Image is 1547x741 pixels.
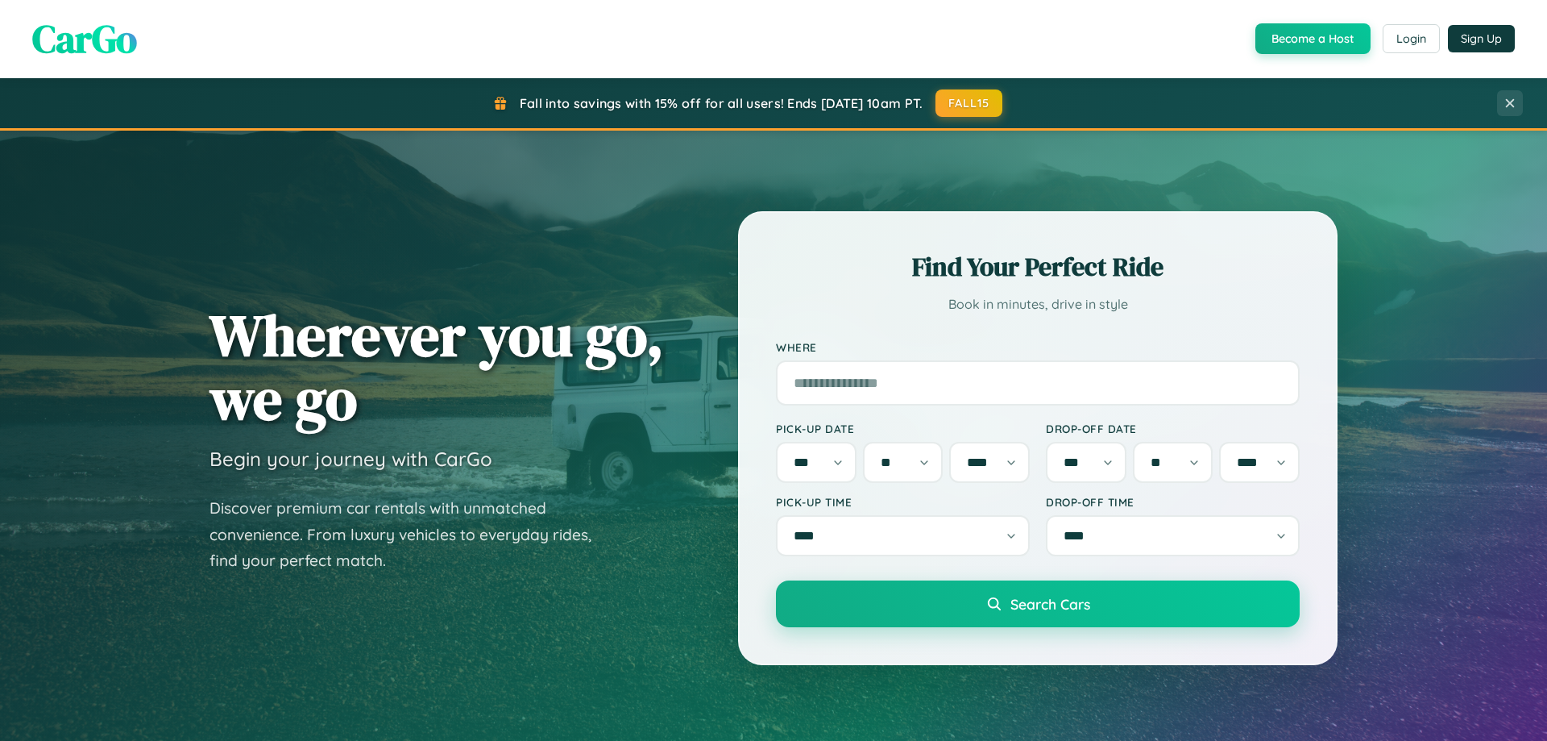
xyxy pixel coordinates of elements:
button: Sign Up [1448,25,1515,52]
button: Become a Host [1255,23,1371,54]
label: Where [776,340,1300,354]
label: Drop-off Date [1046,422,1300,435]
button: Search Cars [776,581,1300,627]
label: Pick-up Date [776,422,1030,435]
button: FALL15 [935,90,1003,117]
span: Search Cars [1010,595,1090,613]
label: Pick-up Time [776,495,1030,509]
p: Book in minutes, drive in style [776,293,1300,316]
h3: Begin your journey with CarGo [209,447,492,471]
button: Login [1383,24,1440,53]
span: Fall into savings with 15% off for all users! Ends [DATE] 10am PT. [520,95,923,111]
h2: Find Your Perfect Ride [776,249,1300,285]
span: CarGo [32,12,137,65]
p: Discover premium car rentals with unmatched convenience. From luxury vehicles to everyday rides, ... [209,495,612,574]
label: Drop-off Time [1046,495,1300,509]
h1: Wherever you go, we go [209,303,664,431]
